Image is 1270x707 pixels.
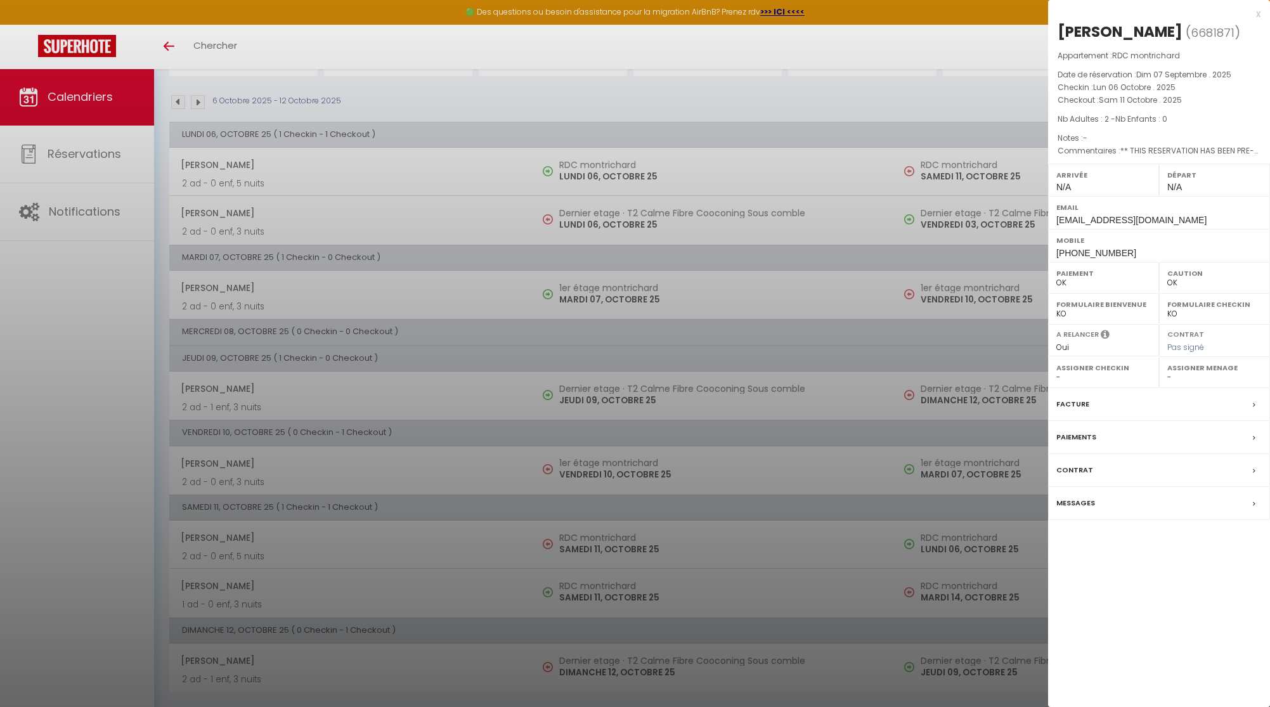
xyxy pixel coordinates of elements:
[1167,182,1182,192] span: N/A
[1058,132,1260,145] p: Notes :
[1056,398,1089,411] label: Facture
[1167,298,1262,311] label: Formulaire Checkin
[1058,94,1260,107] p: Checkout :
[1058,22,1183,42] div: [PERSON_NAME]
[1167,329,1204,337] label: Contrat
[1056,298,1151,311] label: Formulaire Bienvenue
[1099,94,1182,105] span: Sam 11 Octobre . 2025
[1167,169,1262,181] label: Départ
[1056,329,1099,340] label: A relancer
[1167,361,1262,374] label: Assigner Menage
[1093,82,1176,93] span: Lun 06 Octobre . 2025
[1056,361,1151,374] label: Assigner Checkin
[1167,342,1204,353] span: Pas signé
[1083,133,1087,143] span: -
[1186,23,1240,41] span: ( )
[1056,169,1151,181] label: Arrivée
[1056,182,1071,192] span: N/A
[1101,329,1110,343] i: Sélectionner OUI si vous souhaiter envoyer les séquences de messages post-checkout
[1058,81,1260,94] p: Checkin :
[1056,234,1262,247] label: Mobile
[1058,114,1167,124] span: Nb Adultes : 2 -
[1058,145,1260,157] p: Commentaires :
[1058,49,1260,62] p: Appartement :
[1136,69,1231,80] span: Dim 07 Septembre . 2025
[1115,114,1167,124] span: Nb Enfants : 0
[1056,431,1096,444] label: Paiements
[1056,248,1136,258] span: [PHONE_NUMBER]
[1056,464,1093,477] label: Contrat
[1056,201,1262,214] label: Email
[1191,25,1234,41] span: 6681871
[1048,6,1260,22] div: x
[1058,68,1260,81] p: Date de réservation :
[1056,215,1207,225] span: [EMAIL_ADDRESS][DOMAIN_NAME]
[1056,267,1151,280] label: Paiement
[1167,267,1262,280] label: Caution
[1056,496,1095,510] label: Messages
[1112,50,1180,61] span: RDC montrichard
